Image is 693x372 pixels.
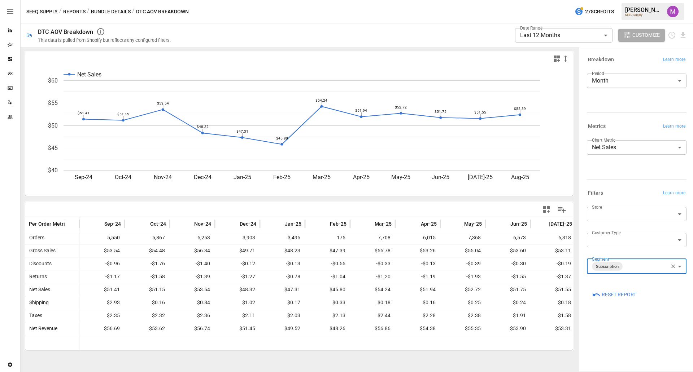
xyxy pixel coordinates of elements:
[38,37,171,43] div: This data is pulled from Shopify but reflects any configured filters.
[240,220,256,227] span: Dec-24
[354,283,392,296] span: $54.24
[585,7,614,16] span: 278 Credits
[444,296,482,309] span: $0.25
[354,231,392,244] span: 7,708
[194,220,211,227] span: Nov-24
[572,5,617,18] button: 278Credits
[663,56,685,63] span: Learn more
[218,244,256,257] span: $49.71
[218,270,256,283] span: -$1.27
[588,123,606,130] h6: Metrics
[663,1,683,22] button: Umer Muhammed
[77,71,101,78] text: Net Sales
[75,174,92,181] text: Sep-24
[500,219,510,229] button: Sort
[63,7,86,16] button: Reports
[534,270,572,283] span: -$1.37
[263,309,301,322] span: $2.03
[538,219,548,229] button: Sort
[218,257,256,270] span: -$0.12
[410,219,420,229] button: Sort
[309,244,346,257] span: $47.39
[26,270,47,283] span: Returns
[128,231,166,244] span: 5,867
[139,219,149,229] button: Sort
[173,257,211,270] span: -$1.40
[218,296,256,309] span: $1.02
[587,74,687,88] div: Month
[173,270,211,283] span: -$1.39
[593,262,622,271] span: Subscription
[313,174,331,181] text: Mar-25
[128,309,166,322] span: $2.32
[354,309,392,322] span: $2.44
[474,110,486,114] text: $51.55
[48,99,58,106] text: $55
[364,219,374,229] button: Sort
[263,270,301,283] span: -$0.78
[128,270,166,283] span: -$1.58
[285,220,301,227] span: Jan-25
[274,219,284,229] button: Sort
[444,283,482,296] span: $52.72
[421,220,437,227] span: Apr-25
[173,296,211,309] span: $0.84
[173,309,211,322] span: $2.36
[93,219,104,229] button: Sort
[453,219,463,229] button: Sort
[489,270,527,283] span: -$1.55
[315,98,327,102] text: $54.24
[218,231,256,244] span: 3,903
[309,283,346,296] span: $45.80
[444,322,482,335] span: $55.35
[663,123,685,130] span: Learn more
[534,322,572,335] span: $53.31
[588,189,603,197] h6: Filters
[83,270,121,283] span: -$1.17
[534,231,572,244] span: 6,318
[625,6,663,13] div: [PERSON_NAME]
[309,231,346,244] span: 175
[48,145,58,151] text: $45
[91,7,131,16] button: Bundle Details
[150,220,166,227] span: Oct-24
[263,231,301,244] span: 3,495
[132,7,135,16] div: /
[309,309,346,322] span: $2.13
[375,220,392,227] span: Mar-25
[234,174,251,181] text: Jan-25
[154,174,172,181] text: Nov-24
[48,122,58,129] text: $50
[399,309,437,322] span: $2.28
[26,309,42,322] span: Taxes
[510,220,527,227] span: Jun-25
[354,322,392,335] span: $56.86
[667,6,679,17] div: Umer Muhammed
[263,296,301,309] span: $0.17
[65,219,75,229] button: Sort
[618,29,665,42] button: Customize
[399,244,437,257] span: $53.26
[679,31,687,39] button: Download report
[602,290,636,299] span: Reset Report
[197,125,209,129] text: $48.32
[273,174,291,181] text: Feb-25
[173,231,211,244] span: 5,253
[128,257,166,270] span: -$1.76
[534,244,572,257] span: $53.11
[520,25,542,31] label: Date Range
[489,309,527,322] span: $1.91
[48,167,58,174] text: $40
[183,219,193,229] button: Sort
[83,283,121,296] span: $51.41
[444,257,482,270] span: -$0.39
[468,174,493,181] text: [DATE]-25
[26,283,50,296] span: Net Sales
[83,296,121,309] span: $2.93
[309,296,346,309] span: $0.33
[399,257,437,270] span: -$0.13
[511,174,529,181] text: Aug-25
[395,105,407,109] text: $52.72
[29,220,68,227] span: Per Order Metric
[330,220,346,227] span: Feb-25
